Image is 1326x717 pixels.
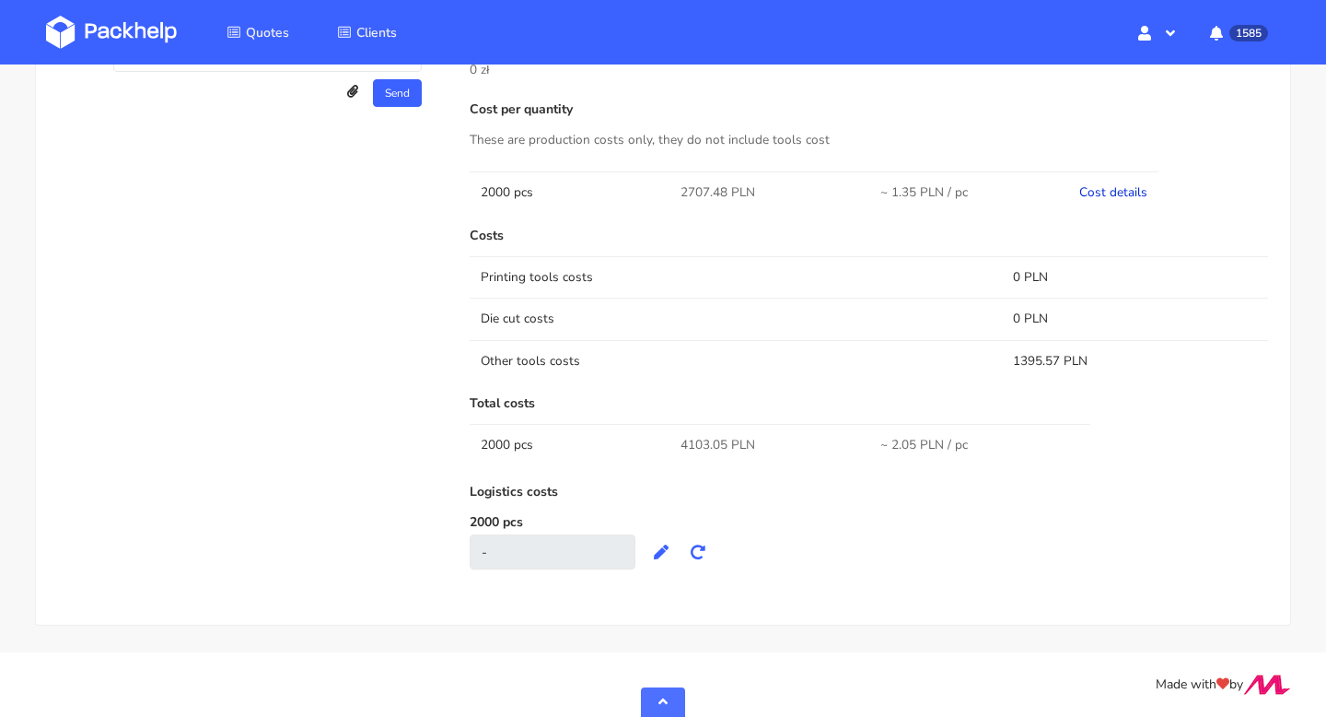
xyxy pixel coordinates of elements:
[680,183,755,202] span: 2707.48 PLN
[470,396,1268,411] p: Total costs
[470,485,1268,513] div: Logistics costs
[1079,183,1147,201] a: Cost details
[1002,298,1268,339] td: 0 PLN
[880,183,968,202] span: ~ 1.35 PLN / pc
[315,16,419,49] a: Clients
[470,171,669,213] td: 2000 pcs
[470,256,1002,298] td: Printing tools costs
[470,298,1002,339] td: Die cut costs
[470,229,1268,243] p: Costs
[1195,16,1280,49] button: 1585
[470,535,635,570] div: -
[356,24,397,41] span: Clients
[1229,25,1268,41] span: 1585
[246,24,289,41] span: Quotes
[470,60,1268,80] p: 0 zł
[470,340,1002,382] td: Other tools costs
[1002,256,1268,298] td: 0 PLN
[22,675,1304,696] div: Made with by
[373,79,422,107] button: Send
[470,102,1268,117] p: Cost per quantity
[470,130,1268,150] p: These are production costs only, they do not include tools cost
[1002,340,1268,382] td: 1395.57 PLN
[680,535,716,569] button: Recalculate
[1243,675,1291,695] img: Move Closer
[204,16,311,49] a: Quotes
[680,436,755,454] span: 4103.05 PLN
[880,436,968,454] span: ~ 2.05 PLN / pc
[643,535,680,569] button: Edit
[46,16,177,49] img: Dashboard
[470,513,523,531] label: 2000 pcs
[470,424,669,465] td: 2000 pcs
